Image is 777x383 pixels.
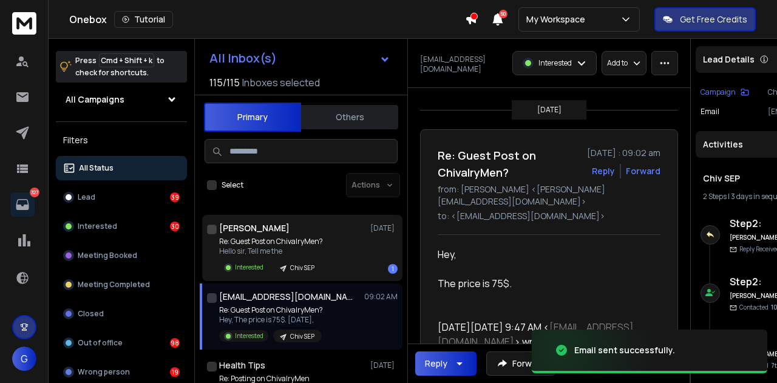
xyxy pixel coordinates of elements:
[56,243,187,268] button: Meeting Booked
[438,276,651,291] div: The price is 75$.
[56,132,187,149] h3: Filters
[56,214,187,239] button: Interested30
[701,87,749,97] button: Campaign
[438,183,660,208] p: from: [PERSON_NAME] <[PERSON_NAME][EMAIL_ADDRESS][DOMAIN_NAME]>
[69,11,465,28] div: Onebox
[182,271,243,319] button: Help
[574,344,675,356] div: Email sent successfully.
[499,10,507,18] span: 50
[425,358,447,370] div: Reply
[438,247,651,262] div: Hey,
[78,367,130,377] p: Wrong person
[121,271,182,319] button: Tickets
[219,315,323,325] p: Hey, The price is 75$. [DATE],
[486,351,555,376] button: Forward
[209,19,231,41] div: Close
[12,163,231,209] div: Send us a messageWe'll be back online [DATE]
[242,75,320,90] h3: Inboxes selected
[703,53,755,66] p: Lead Details
[24,107,219,148] p: How can we assist you [DATE]?
[137,301,167,310] span: Tickets
[438,320,651,349] div: [DATE][DATE] 9:47 AM < > wrote:
[78,309,104,319] p: Closed
[219,222,290,234] h1: [PERSON_NAME]
[701,107,719,117] p: Email
[10,192,35,217] a: 327
[415,351,477,376] button: Reply
[70,301,112,310] span: Messages
[219,246,323,256] p: Hello sir, Tell me the
[30,188,39,197] p: 327
[235,331,263,341] p: Interested
[78,338,123,348] p: Out of office
[61,271,121,319] button: Messages
[130,19,154,44] img: Profile image for Rohan
[25,227,98,240] span: Search for help
[75,55,165,79] p: Press to check for shortcuts.
[56,87,187,112] button: All Campaigns
[79,163,114,173] p: All Status
[200,46,400,70] button: All Inbox(s)
[16,301,44,310] span: Home
[78,222,117,231] p: Interested
[219,359,265,371] h1: Health Tips
[301,104,398,130] button: Others
[24,86,219,107] p: Hi Gurmohit 👋
[56,185,187,209] button: Lead39
[626,165,660,177] div: Forward
[56,273,187,297] button: Meeting Completed
[219,237,323,246] p: Re: Guest Post on ChivalryMen?
[176,19,200,44] img: Profile image for Lakshita
[370,361,398,370] p: [DATE]
[56,331,187,355] button: Out of office98
[56,156,187,180] button: All Status
[99,53,154,67] span: Cmd + Shift + k
[18,221,225,245] button: Search for help
[607,58,628,68] p: Add to
[222,180,243,190] label: Select
[153,19,177,44] img: Profile image for Raj
[78,251,137,260] p: Meeting Booked
[209,52,277,64] h1: All Inbox(s)
[290,332,314,341] p: Chiv SEP
[420,55,505,74] p: [EMAIL_ADDRESS][DOMAIN_NAME]
[537,105,562,115] p: [DATE]
[438,147,580,181] h1: Re: Guest Post on ChivalryMen?
[235,263,263,272] p: Interested
[204,103,301,132] button: Primary
[526,13,590,25] p: My Workspace
[703,191,727,202] span: 2 Steps
[290,263,314,273] p: Chiv SEP
[587,147,660,159] p: [DATE] : 09:02 am
[170,192,180,202] div: 39
[438,210,660,222] p: to: <[EMAIL_ADDRESS][DOMAIN_NAME]>
[654,7,756,32] button: Get Free Credits
[66,93,124,106] h1: All Campaigns
[364,292,398,302] p: 09:02 AM
[538,58,572,68] p: Interested
[170,338,180,348] div: 98
[56,302,187,326] button: Closed
[170,367,180,377] div: 19
[701,87,736,97] p: Campaign
[219,305,323,315] p: Re: Guest Post on ChivalryMen?
[18,250,225,285] div: Optimizing Warmup Settings in ReachInbox
[170,222,180,231] div: 30
[219,291,353,303] h1: [EMAIL_ADDRESS][DOMAIN_NAME]
[78,280,150,290] p: Meeting Completed
[78,192,95,202] p: Lead
[12,347,36,371] button: G
[25,174,203,186] div: Send us a message
[592,165,615,177] button: Reply
[370,223,398,233] p: [DATE]
[114,11,173,28] button: Tutorial
[388,264,398,274] div: 1
[25,186,203,199] div: We'll be back online [DATE]
[209,75,240,90] span: 115 / 115
[25,255,203,280] div: Optimizing Warmup Settings in ReachInbox
[24,25,106,41] img: logo
[680,13,747,25] p: Get Free Credits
